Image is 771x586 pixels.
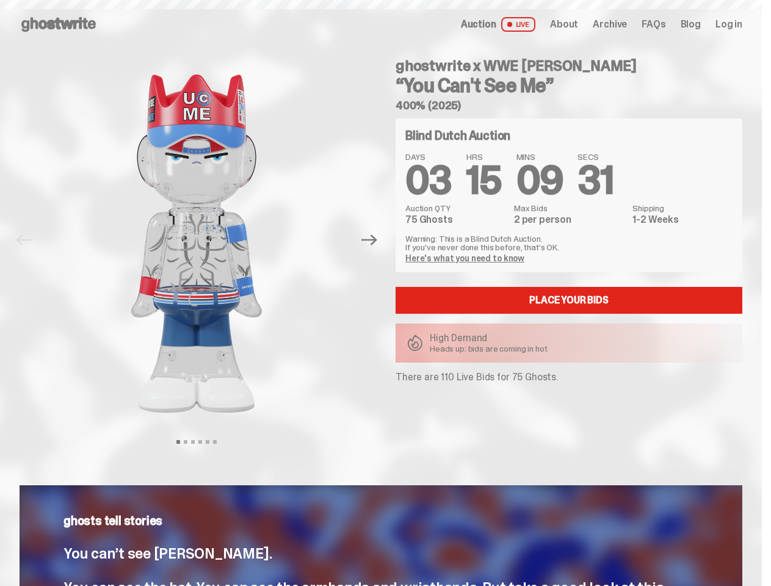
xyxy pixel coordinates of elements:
[593,20,627,29] a: Archive
[577,155,614,206] span: 31
[184,440,187,444] button: View slide 2
[356,226,383,253] button: Next
[63,544,272,563] span: You can’t see [PERSON_NAME].
[396,287,742,314] a: Place your Bids
[198,440,202,444] button: View slide 4
[176,440,180,444] button: View slide 1
[514,204,625,212] dt: Max Bids
[396,76,742,95] h3: “You Can't See Me”
[405,129,510,142] h4: Blind Dutch Auction
[405,215,507,225] dd: 75 Ghosts
[405,253,524,264] a: Here's what you need to know
[405,155,452,206] span: 03
[430,333,548,343] p: High Demand
[461,17,535,32] a: Auction LIVE
[501,17,536,32] span: LIVE
[715,20,742,29] a: Log in
[396,100,742,111] h5: 400% (2025)
[63,515,698,527] p: ghosts tell stories
[577,153,614,161] span: SECS
[516,153,563,161] span: MINS
[681,20,701,29] a: Blog
[430,344,548,353] p: Heads up: bids are coming in hot
[191,440,195,444] button: View slide 3
[206,440,209,444] button: View slide 5
[466,155,502,206] span: 15
[632,204,733,212] dt: Shipping
[405,204,507,212] dt: Auction QTY
[396,372,742,382] p: There are 110 Live Bids for 75 Ghosts.
[550,20,578,29] a: About
[632,215,733,225] dd: 1-2 Weeks
[514,215,625,225] dd: 2 per person
[405,234,733,251] p: Warning: This is a Blind Dutch Auction. If you’ve never done this before, that’s OK.
[396,59,742,73] h4: ghostwrite x WWE [PERSON_NAME]
[642,20,665,29] a: FAQs
[41,49,352,438] img: John_Cena_Hero_1.png
[466,153,502,161] span: HRS
[405,153,452,161] span: DAYS
[461,20,496,29] span: Auction
[213,440,217,444] button: View slide 6
[516,155,563,206] span: 09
